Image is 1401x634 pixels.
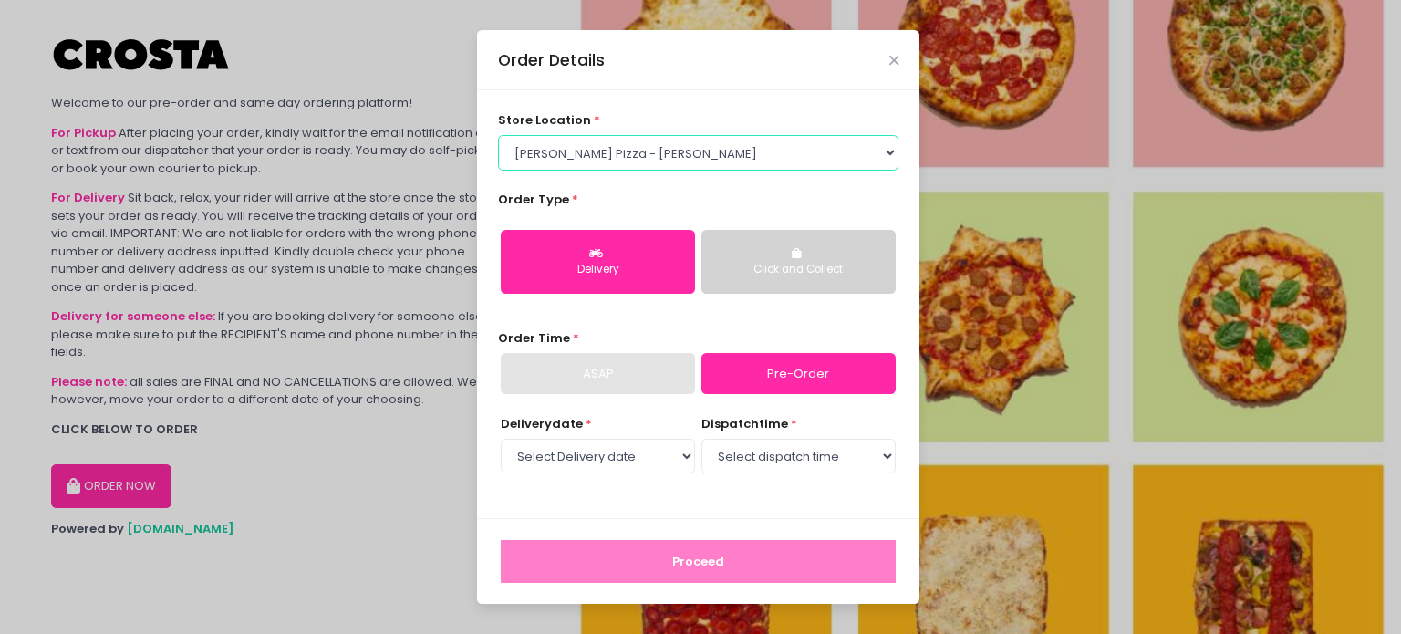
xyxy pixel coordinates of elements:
[701,415,788,432] span: dispatch time
[514,262,682,278] div: Delivery
[701,230,896,294] button: Click and Collect
[714,262,883,278] div: Click and Collect
[501,230,695,294] button: Delivery
[498,48,605,72] div: Order Details
[889,56,898,65] button: Close
[501,540,896,584] button: Proceed
[501,415,583,432] span: Delivery date
[498,111,591,129] span: store location
[498,191,569,208] span: Order Type
[498,329,570,347] span: Order Time
[701,353,896,395] a: Pre-Order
